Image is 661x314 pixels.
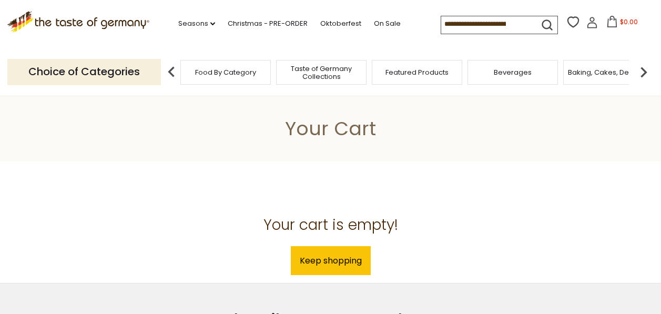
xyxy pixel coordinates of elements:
[33,117,628,140] h1: Your Cart
[7,59,161,85] p: Choice of Categories
[374,18,401,29] a: On Sale
[320,18,361,29] a: Oktoberfest
[178,18,215,29] a: Seasons
[291,246,371,275] a: Keep shopping
[228,18,308,29] a: Christmas - PRE-ORDER
[568,68,649,76] a: Baking, Cakes, Desserts
[195,68,256,76] a: Food By Category
[15,216,646,234] h2: Your cart is empty!
[633,62,654,83] img: next arrow
[279,65,363,80] a: Taste of Germany Collections
[385,68,449,76] a: Featured Products
[161,62,182,83] img: previous arrow
[494,68,532,76] a: Beverages
[620,17,638,26] span: $0.00
[600,16,645,32] button: $0.00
